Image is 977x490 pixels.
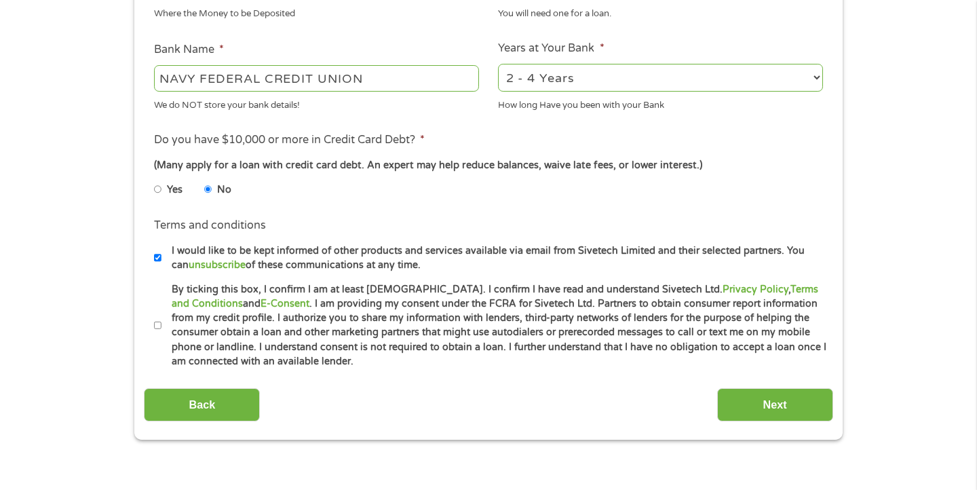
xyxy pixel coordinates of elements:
[154,219,266,233] label: Terms and conditions
[172,284,818,309] a: Terms and Conditions
[154,158,823,173] div: (Many apply for a loan with credit card debt. An expert may help reduce balances, waive late fees...
[717,388,833,421] input: Next
[723,284,788,295] a: Privacy Policy
[498,94,823,112] div: How long Have you been with your Bank
[144,388,260,421] input: Back
[217,183,231,197] label: No
[154,133,425,147] label: Do you have $10,000 or more in Credit Card Debt?
[161,244,827,273] label: I would like to be kept informed of other products and services available via email from Sivetech...
[498,41,604,56] label: Years at Your Bank
[261,298,309,309] a: E-Consent
[154,3,479,21] div: Where the Money to be Deposited
[498,3,823,21] div: You will need one for a loan.
[161,282,827,369] label: By ticking this box, I confirm I am at least [DEMOGRAPHIC_DATA]. I confirm I have read and unders...
[154,94,479,112] div: We do NOT store your bank details!
[167,183,183,197] label: Yes
[189,259,246,271] a: unsubscribe
[154,43,224,57] label: Bank Name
